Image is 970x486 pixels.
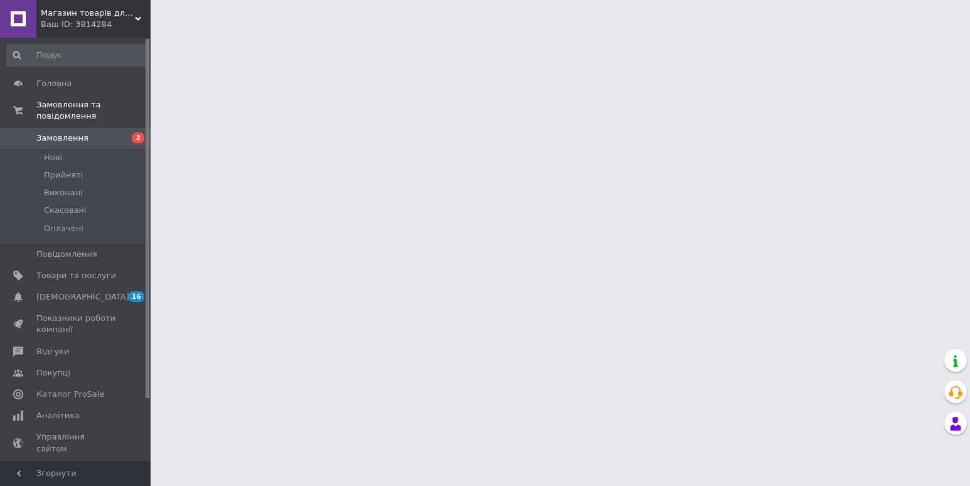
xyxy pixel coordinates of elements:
span: Магазин товарів для дому "COMFORT.shop" [41,8,135,19]
span: Управління сайтом [36,431,116,454]
span: Оплачені [44,223,83,234]
span: 2 [132,132,144,143]
span: Скасовані [44,205,87,216]
span: [DEMOGRAPHIC_DATA] [36,291,129,303]
div: Ваш ID: 3814284 [41,19,151,30]
span: Замовлення та повідомлення [36,99,151,122]
span: Покупці [36,367,70,379]
span: Каталог ProSale [36,389,104,400]
span: Показники роботи компанії [36,313,116,335]
span: Виконані [44,187,83,198]
span: 16 [129,291,144,302]
span: Головна [36,78,72,89]
span: Повідомлення [36,249,97,260]
span: Нові [44,152,62,163]
span: Прийняті [44,170,83,181]
span: Замовлення [36,132,88,144]
span: Товари та послуги [36,270,116,281]
input: Пошук [6,44,148,67]
span: Відгуки [36,346,69,357]
span: Аналітика [36,410,80,421]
